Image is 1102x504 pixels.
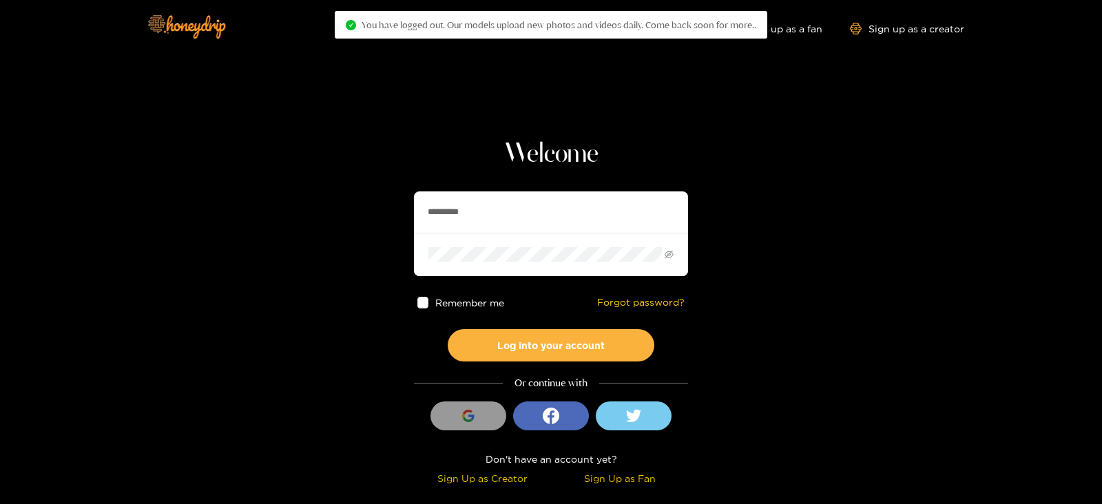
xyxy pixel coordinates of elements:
[850,23,964,34] a: Sign up as a creator
[417,470,548,486] div: Sign Up as Creator
[728,23,822,34] a: Sign up as a fan
[346,20,356,30] span: check-circle
[448,329,654,361] button: Log into your account
[414,451,688,467] div: Don't have an account yet?
[665,250,674,259] span: eye-invisible
[436,297,505,308] span: Remember me
[414,138,688,171] h1: Welcome
[362,19,756,30] span: You have logged out. Our models upload new photos and videos daily. Come back soon for more..
[597,297,685,308] a: Forgot password?
[554,470,685,486] div: Sign Up as Fan
[414,375,688,391] div: Or continue with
